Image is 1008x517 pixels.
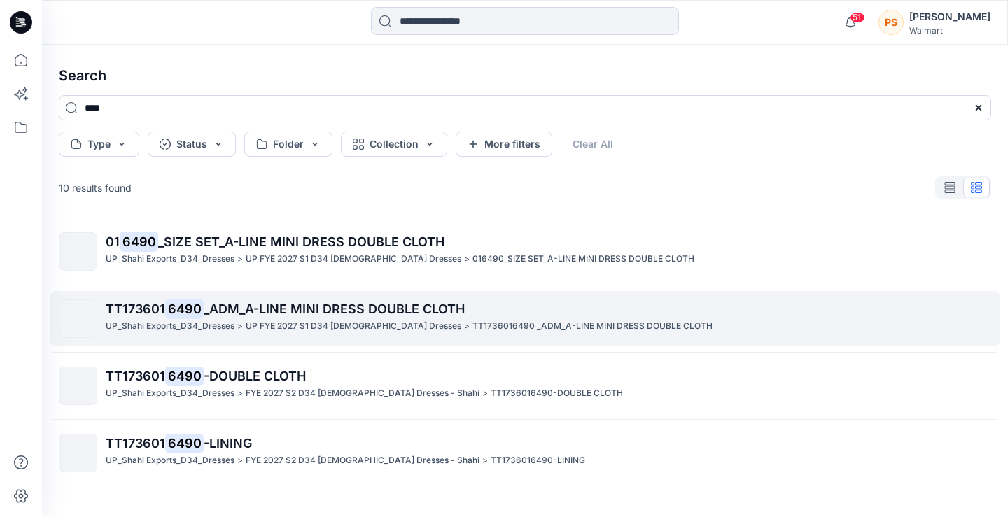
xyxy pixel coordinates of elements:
[158,234,444,249] span: _SIZE SET_A-LINE MINI DRESS DOUBLE CLOTH
[106,252,234,267] p: UP_Shahi Exports_D34_Dresses
[165,366,204,385] mark: 6490
[237,386,243,401] p: >
[106,386,234,401] p: UP_Shahi Exports_D34_Dresses
[204,369,306,383] span: -DOUBLE CLOTH
[48,56,1002,95] h4: Search
[165,433,204,453] mark: 6490
[106,436,165,451] span: TT173601
[106,369,165,383] span: TT173601
[244,132,332,157] button: Folder
[464,319,470,334] p: >
[106,302,165,316] span: TT173601
[50,224,1000,279] a: 016490_SIZE SET_A-LINE MINI DRESS DOUBLE CLOTHUP_Shahi Exports_D34_Dresses>UP FYE 2027 S1 D34 [DE...
[237,453,243,468] p: >
[50,291,1000,346] a: TT1736016490_ADM_A-LINE MINI DRESS DOUBLE CLOTHUP_Shahi Exports_D34_Dresses>UP FYE 2027 S1 D34 [D...
[878,10,904,35] div: PS
[246,252,461,267] p: UP FYE 2027 S1 D34 Ladies Dresses
[246,319,461,334] p: UP FYE 2027 S1 D34 Ladies Dresses
[472,252,694,267] p: 016490_SIZE SET_A-LINE MINI DRESS DOUBLE CLOTH
[50,425,1000,481] a: TT1736016490-LININGUP_Shahi Exports_D34_Dresses>FYE 2027 S2 D34 [DEMOGRAPHIC_DATA] Dresses - Shah...
[464,252,470,267] p: >
[59,132,139,157] button: Type
[204,302,465,316] span: _ADM_A-LINE MINI DRESS DOUBLE CLOTH
[106,453,234,468] p: UP_Shahi Exports_D34_Dresses
[456,132,552,157] button: More filters
[50,358,1000,413] a: TT1736016490-DOUBLE CLOTHUP_Shahi Exports_D34_Dresses>FYE 2027 S2 D34 [DEMOGRAPHIC_DATA] Dresses ...
[491,386,623,401] p: TT1736016490-DOUBLE CLOTH
[482,453,488,468] p: >
[120,232,158,251] mark: 6490
[246,453,479,468] p: FYE 2027 S2 D34 Ladies Dresses - Shahi
[909,8,990,25] div: [PERSON_NAME]
[106,319,234,334] p: UP_Shahi Exports_D34_Dresses
[246,386,479,401] p: FYE 2027 S2 D34 Ladies Dresses - Shahi
[106,234,120,249] span: 01
[148,132,236,157] button: Status
[909,25,990,36] div: Walmart
[237,319,243,334] p: >
[204,436,252,451] span: -LINING
[472,319,713,334] p: TT1736016490 _ADM_A-LINE MINI DRESS DOUBLE CLOTH
[850,12,865,23] span: 51
[165,299,204,318] mark: 6490
[482,386,488,401] p: >
[237,252,243,267] p: >
[491,453,585,468] p: TT1736016490-LINING
[59,180,132,195] p: 10 results found
[341,132,447,157] button: Collection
